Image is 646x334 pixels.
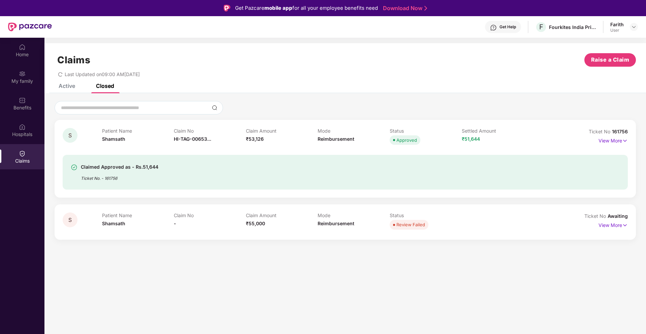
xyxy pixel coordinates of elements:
div: Review Failed [396,221,425,228]
span: S [68,133,72,138]
div: Closed [96,82,114,89]
p: Claim No [174,212,246,218]
span: Shamsath [102,136,125,142]
a: Download Now [383,5,425,12]
div: Active [59,82,75,89]
p: Status [390,128,462,134]
img: svg+xml;base64,PHN2ZyBpZD0iSG9tZSIgeG1sbnM9Imh0dHA6Ly93d3cudzMub3JnLzIwMDAvc3ZnIiB3aWR0aD0iMjAiIG... [19,44,26,51]
span: Awaiting [608,213,628,219]
img: Logo [224,5,230,11]
img: New Pazcare Logo [8,23,52,31]
div: Ticket No. - 161756 [81,171,158,181]
p: View More [599,220,628,229]
img: svg+xml;base64,PHN2ZyBpZD0iRHJvcGRvd24tMzJ4MzIiIHhtbG5zPSJodHRwOi8vd3d3LnczLm9yZy8yMDAwL3N2ZyIgd2... [631,24,637,30]
p: Status [390,212,462,218]
img: svg+xml;base64,PHN2ZyB4bWxucz0iaHR0cDovL3d3dy53My5vcmcvMjAwMC9zdmciIHdpZHRoPSIxNyIgaGVpZ2h0PSIxNy... [622,222,628,229]
div: User [610,28,624,33]
span: Last Updated on 09:00 AM[DATE] [65,71,140,77]
span: ₹53,126 [246,136,264,142]
p: Claim Amount [246,128,318,134]
span: Reimbursement [318,136,354,142]
span: S [68,217,72,223]
p: Patient Name [102,212,174,218]
img: svg+xml;base64,PHN2ZyBpZD0iU2VhcmNoLTMyeDMyIiB4bWxucz0iaHR0cDovL3d3dy53My5vcmcvMjAwMC9zdmciIHdpZH... [212,105,217,110]
img: svg+xml;base64,PHN2ZyBpZD0iSG9zcGl0YWxzIiB4bWxucz0iaHR0cDovL3d3dy53My5vcmcvMjAwMC9zdmciIHdpZHRoPS... [19,124,26,130]
span: Ticket No [584,213,608,219]
img: svg+xml;base64,PHN2ZyBpZD0iU3VjY2Vzcy0zMngzMiIgeG1sbnM9Imh0dHA6Ly93d3cudzMub3JnLzIwMDAvc3ZnIiB3aW... [71,164,77,171]
strong: mobile app [264,5,292,11]
button: Raise a Claim [584,53,636,67]
span: Raise a Claim [591,56,629,64]
div: Approved [396,137,417,143]
div: Get Help [499,24,516,30]
img: svg+xml;base64,PHN2ZyBpZD0iQmVuZWZpdHMiIHhtbG5zPSJodHRwOi8vd3d3LnczLm9yZy8yMDAwL3N2ZyIgd2lkdGg9Ij... [19,97,26,104]
img: svg+xml;base64,PHN2ZyB4bWxucz0iaHR0cDovL3d3dy53My5vcmcvMjAwMC9zdmciIHdpZHRoPSIxNyIgaGVpZ2h0PSIxNy... [622,137,628,144]
p: Patient Name [102,128,174,134]
h1: Claims [57,54,90,66]
span: Shamsath [102,221,125,226]
span: Reimbursement [318,221,354,226]
img: svg+xml;base64,PHN2ZyBpZD0iQ2xhaW0iIHhtbG5zPSJodHRwOi8vd3d3LnczLm9yZy8yMDAwL3N2ZyIgd2lkdGg9IjIwIi... [19,150,26,157]
span: F [539,23,543,31]
div: Fourkites India Private Limited [549,24,596,30]
p: Claim No [174,128,246,134]
span: ₹55,000 [246,221,265,226]
span: - [174,221,176,226]
p: Mode [318,212,390,218]
p: Claim Amount [246,212,318,218]
img: Stroke [424,5,427,12]
span: Ticket No [589,129,612,134]
div: Claimed Approved as - Rs.51,644 [81,163,158,171]
span: ₹51,644 [462,136,480,142]
div: Get Pazcare for all your employee benefits need [235,4,378,12]
p: Mode [318,128,390,134]
span: HI-TAG-00653... [174,136,211,142]
span: redo [58,71,63,77]
span: 161756 [612,129,628,134]
img: svg+xml;base64,PHN2ZyB3aWR0aD0iMjAiIGhlaWdodD0iMjAiIHZpZXdCb3g9IjAgMCAyMCAyMCIgZmlsbD0ibm9uZSIgeG... [19,70,26,77]
div: Farith [610,21,624,28]
p: View More [599,135,628,144]
p: Settled Amount [462,128,534,134]
img: svg+xml;base64,PHN2ZyBpZD0iSGVscC0zMngzMiIgeG1sbnM9Imh0dHA6Ly93d3cudzMub3JnLzIwMDAvc3ZnIiB3aWR0aD... [490,24,497,31]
